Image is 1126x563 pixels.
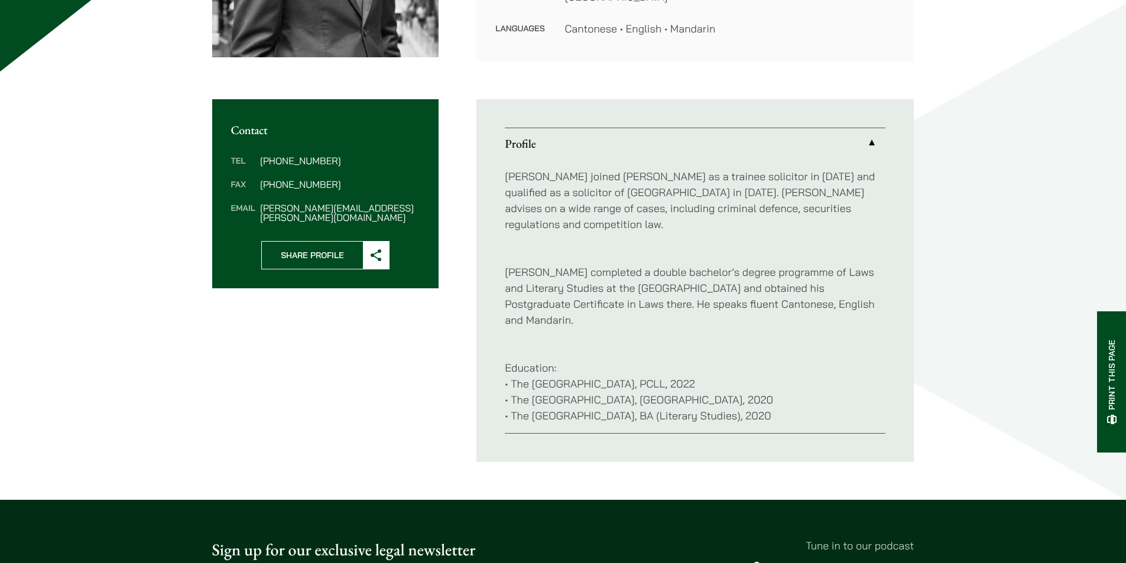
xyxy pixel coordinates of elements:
p: Sign up for our exclusive legal newsletter [212,538,554,562]
p: [PERSON_NAME] completed a double bachelor’s degree programme of Laws and Literary Studies at the ... [505,248,885,328]
p: [PERSON_NAME] joined [PERSON_NAME] as a trainee solicitor in [DATE] and qualified as a solicitor ... [505,168,885,232]
span: Share Profile [262,242,363,269]
dt: Email [231,203,255,222]
h2: Contact [231,123,420,137]
dd: Cantonese • English • Mandarin [564,21,895,37]
a: Profile [505,128,885,159]
dt: Languages [495,21,546,37]
dd: [PERSON_NAME][EMAIL_ADDRESS][PERSON_NAME][DOMAIN_NAME] [260,203,420,222]
button: Share Profile [261,241,390,269]
dd: [PHONE_NUMBER] [260,180,420,189]
dd: [PHONE_NUMBER] [260,156,420,165]
dt: Tel [231,156,255,180]
p: Education: • The [GEOGRAPHIC_DATA], PCLL, 2022 • The [GEOGRAPHIC_DATA], [GEOGRAPHIC_DATA], 2020 •... [505,344,885,424]
div: Profile [505,159,885,433]
dt: Fax [231,180,255,203]
p: Tune in to our podcast [573,538,914,554]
